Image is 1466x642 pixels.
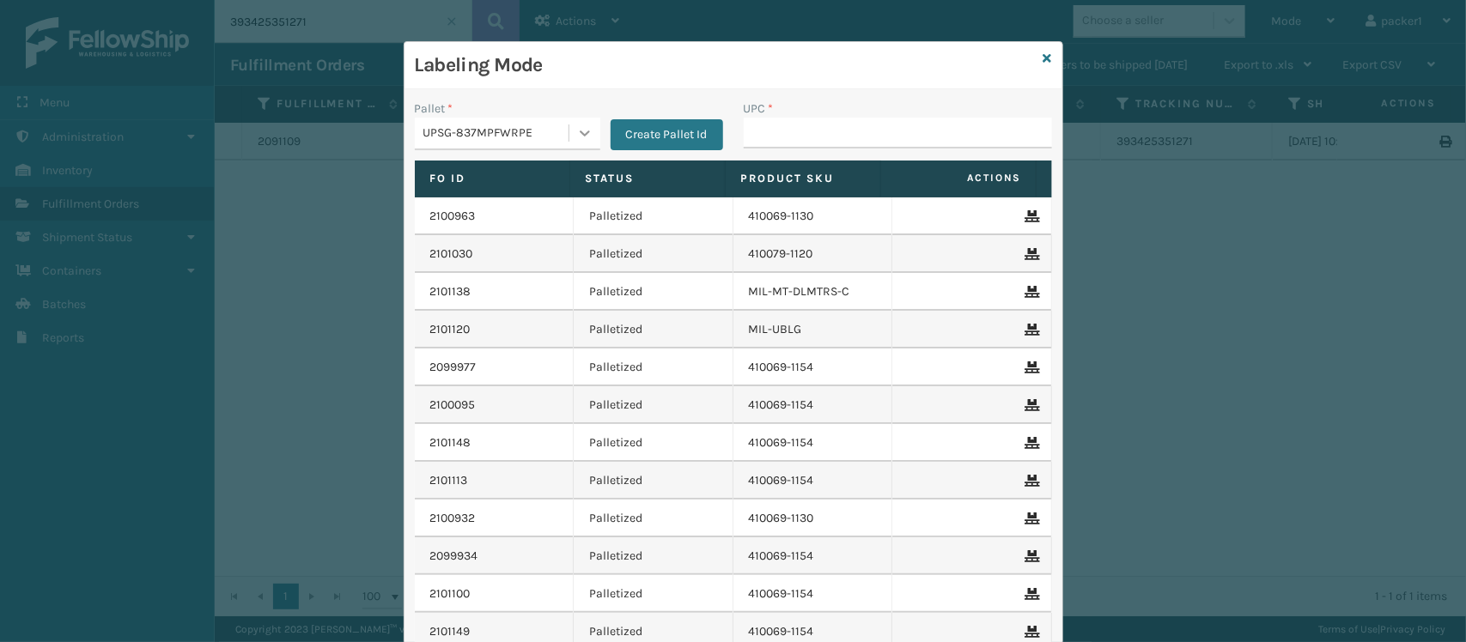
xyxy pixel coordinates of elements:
[1025,361,1036,373] i: Remove From Pallet
[574,575,733,613] td: Palletized
[574,311,733,348] td: Palletized
[1025,475,1036,487] i: Remove From Pallet
[430,283,471,300] a: 2101138
[1025,437,1036,449] i: Remove From Pallet
[733,575,893,613] td: 410069-1154
[1025,286,1036,298] i: Remove From Pallet
[430,397,476,414] a: 2100095
[1025,550,1036,562] i: Remove From Pallet
[574,273,733,311] td: Palletized
[733,500,893,537] td: 410069-1130
[1025,588,1036,600] i: Remove From Pallet
[733,311,893,348] td: MIL-UBLG
[423,124,570,142] div: UPSG-837MPFWRPE
[1025,399,1036,411] i: Remove From Pallet
[733,462,893,500] td: 410069-1154
[733,273,893,311] td: MIL-MT-DLMTRS-C
[586,171,709,186] label: Status
[574,500,733,537] td: Palletized
[430,208,476,225] a: 2100963
[574,348,733,386] td: Palletized
[741,171,865,186] label: Product SKU
[733,348,893,386] td: 410069-1154
[733,197,893,235] td: 410069-1130
[1025,512,1036,524] i: Remove From Pallet
[1025,324,1036,336] i: Remove From Pallet
[430,245,473,263] a: 2101030
[430,623,471,640] a: 2101149
[574,462,733,500] td: Palletized
[430,510,476,527] a: 2100932
[415,52,1037,78] h3: Labeling Mode
[415,100,453,118] label: Pallet
[574,197,733,235] td: Palletized
[430,585,471,603] a: 2101100
[733,424,893,462] td: 410069-1154
[1025,626,1036,638] i: Remove From Pallet
[574,386,733,424] td: Palletized
[744,100,774,118] label: UPC
[1025,210,1036,222] i: Remove From Pallet
[430,472,468,489] a: 2101113
[733,235,893,273] td: 410079-1120
[886,164,1032,192] span: Actions
[733,537,893,575] td: 410069-1154
[430,171,554,186] label: Fo Id
[430,359,477,376] a: 2099977
[430,434,471,451] a: 2101148
[733,386,893,424] td: 410069-1154
[430,548,478,565] a: 2099934
[574,235,733,273] td: Palletized
[611,119,723,150] button: Create Pallet Id
[574,537,733,575] td: Palletized
[574,424,733,462] td: Palletized
[430,321,471,338] a: 2101120
[1025,248,1036,260] i: Remove From Pallet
